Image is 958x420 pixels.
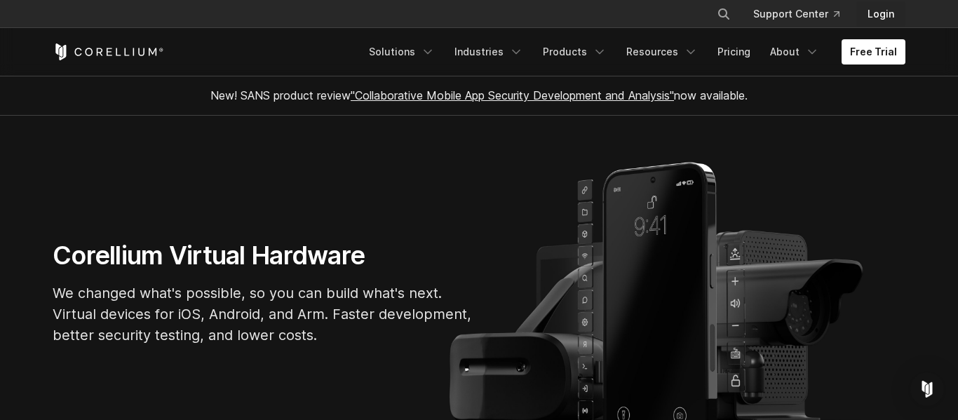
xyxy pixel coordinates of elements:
button: Search [711,1,736,27]
span: New! SANS product review now available. [210,88,748,102]
a: Industries [446,39,532,65]
a: About [762,39,828,65]
a: Support Center [742,1,851,27]
a: Solutions [360,39,443,65]
a: Resources [618,39,706,65]
p: We changed what's possible, so you can build what's next. Virtual devices for iOS, Android, and A... [53,283,473,346]
div: Navigation Menu [360,39,905,65]
div: Open Intercom Messenger [910,372,944,406]
a: "Collaborative Mobile App Security Development and Analysis" [351,88,674,102]
a: Corellium Home [53,43,164,60]
h1: Corellium Virtual Hardware [53,240,473,271]
a: Free Trial [842,39,905,65]
div: Navigation Menu [700,1,905,27]
a: Pricing [709,39,759,65]
a: Login [856,1,905,27]
a: Products [534,39,615,65]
